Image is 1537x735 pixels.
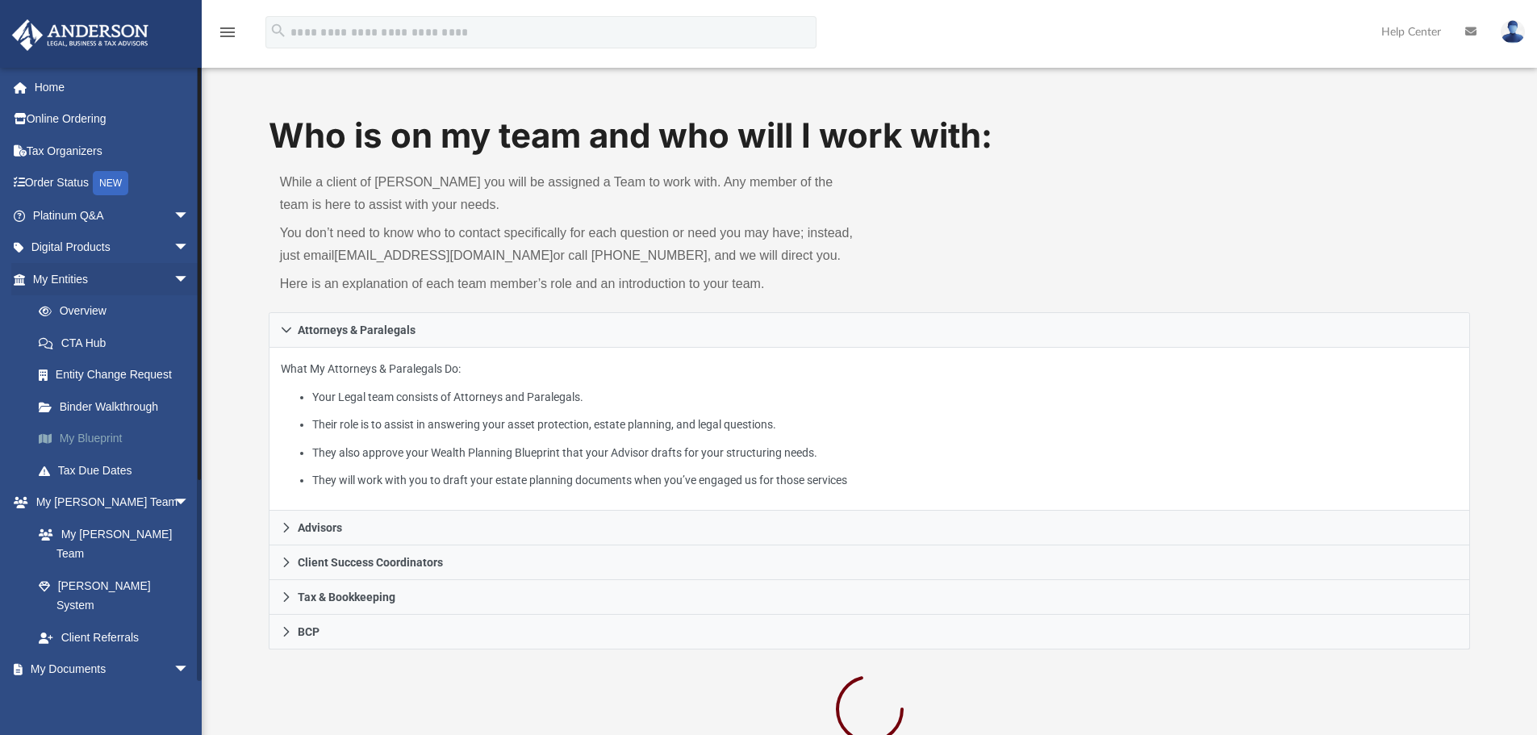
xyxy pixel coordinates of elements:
a: Entity Change Request [23,359,214,391]
p: You don’t need to know who to contact specifically for each question or need you may have; instea... [280,222,858,267]
span: arrow_drop_down [173,654,206,687]
span: Attorneys & Paralegals [298,324,416,336]
a: Overview [23,295,214,328]
img: User Pic [1501,20,1525,44]
a: Tax Organizers [11,135,214,167]
i: search [269,22,287,40]
p: While a client of [PERSON_NAME] you will be assigned a Team to work with. Any member of the team ... [280,171,858,216]
a: Advisors [269,511,1471,545]
a: Digital Productsarrow_drop_down [11,232,214,264]
div: NEW [93,171,128,195]
img: Anderson Advisors Platinum Portal [7,19,153,51]
a: Client Referrals [23,621,206,654]
p: Here is an explanation of each team member’s role and an introduction to your team. [280,273,858,295]
a: Online Ordering [11,103,214,136]
span: BCP [298,626,320,637]
span: Client Success Coordinators [298,557,443,568]
li: Your Legal team consists of Attorneys and Paralegals. [312,387,1458,407]
a: Home [11,71,214,103]
p: What My Attorneys & Paralegals Do: [281,359,1459,491]
a: menu [218,31,237,42]
a: Binder Walkthrough [23,390,214,423]
span: arrow_drop_down [173,232,206,265]
a: Attorneys & Paralegals [269,312,1471,348]
a: Platinum Q&Aarrow_drop_down [11,199,214,232]
div: Attorneys & Paralegals [269,348,1471,512]
span: arrow_drop_down [173,199,206,232]
a: Order StatusNEW [11,167,214,200]
span: Advisors [298,522,342,533]
a: [PERSON_NAME] System [23,570,206,621]
a: Client Success Coordinators [269,545,1471,580]
a: BCP [269,615,1471,649]
li: They will work with you to draft your estate planning documents when you’ve engaged us for those ... [312,470,1458,491]
a: Tax Due Dates [23,454,214,487]
i: menu [218,23,237,42]
a: My Entitiesarrow_drop_down [11,263,214,295]
a: [EMAIL_ADDRESS][DOMAIN_NAME] [334,248,553,262]
span: arrow_drop_down [173,487,206,520]
span: arrow_drop_down [173,263,206,296]
h1: Who is on my team and who will I work with: [269,112,1471,160]
a: My Blueprint [23,423,214,455]
a: CTA Hub [23,327,214,359]
span: Tax & Bookkeeping [298,591,395,603]
a: My [PERSON_NAME] Team [23,518,198,570]
a: My Documentsarrow_drop_down [11,654,206,686]
li: Their role is to assist in answering your asset protection, estate planning, and legal questions. [312,415,1458,435]
a: My [PERSON_NAME] Teamarrow_drop_down [11,487,206,519]
li: They also approve your Wealth Planning Blueprint that your Advisor drafts for your structuring ne... [312,443,1458,463]
a: Tax & Bookkeeping [269,580,1471,615]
